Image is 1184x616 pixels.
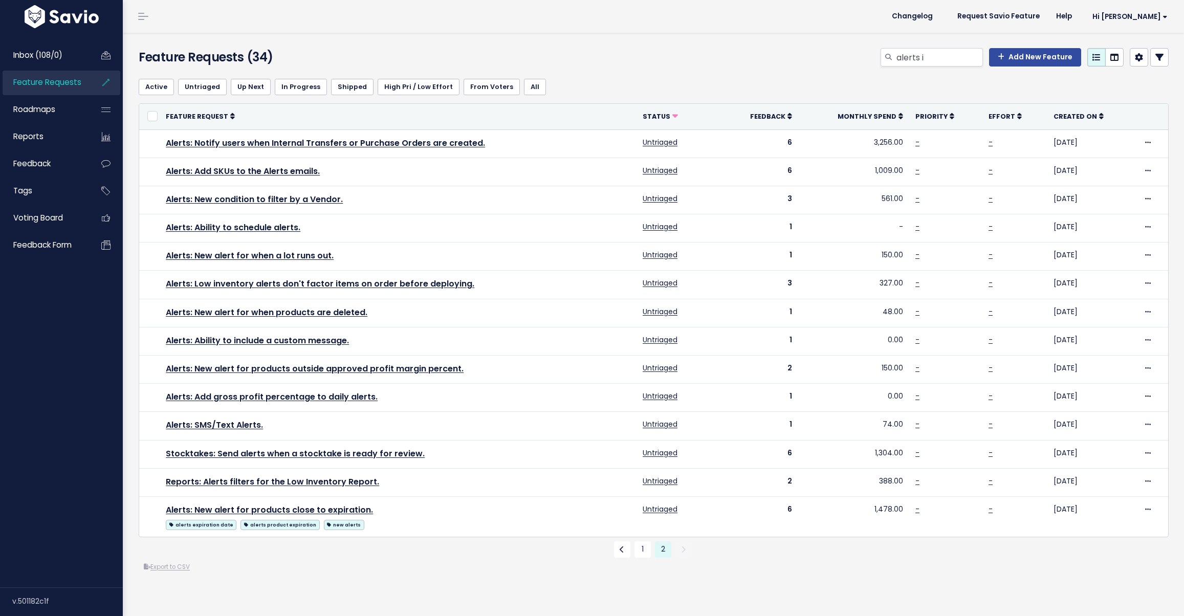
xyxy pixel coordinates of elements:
[1054,111,1104,121] a: Created On
[166,137,485,149] a: Alerts: Notify users when Internal Transfers or Purchase Orders are created.
[13,77,81,87] span: Feature Requests
[22,5,101,28] img: logo-white.9d6f32f41409.svg
[798,243,909,271] td: 150.00
[166,448,425,459] a: Stocktakes: Send alerts when a stocktake is ready for review.
[166,363,464,375] a: Alerts: New alert for products outside approved profit margin percent.
[643,448,677,458] a: Untriaged
[989,419,993,429] a: -
[989,111,1022,121] a: Effort
[166,504,373,516] a: Alerts: New alert for products close to expiration.
[166,193,343,205] a: Alerts: New condition to filter by a Vendor.
[720,496,798,536] td: 6
[166,335,349,346] a: Alerts: Ability to include a custom message.
[720,271,798,299] td: 3
[989,391,993,401] a: -
[915,306,919,317] a: -
[643,306,677,317] a: Untriaged
[178,79,227,95] a: Untriaged
[798,129,909,158] td: 3,256.00
[643,391,677,401] a: Untriaged
[3,125,85,148] a: Reports
[139,79,1169,95] ul: Filter feature requests
[643,419,677,429] a: Untriaged
[643,504,677,514] a: Untriaged
[989,335,993,345] a: -
[895,48,983,67] input: Search features...
[1054,112,1097,121] span: Created On
[13,158,51,169] span: Feedback
[915,363,919,373] a: -
[838,111,903,121] a: Monthly Spend
[720,158,798,186] td: 6
[720,186,798,214] td: 3
[166,111,235,121] a: Feature Request
[838,112,896,121] span: Monthly Spend
[144,563,190,571] a: Export to CSV
[949,9,1048,24] a: Request Savio Feature
[166,419,263,431] a: Alerts: SMS/Text Alerts.
[524,79,546,95] a: All
[240,518,319,531] a: alerts product expiration
[166,112,228,121] span: Feature Request
[166,476,379,488] a: Reports: Alerts filters for the Low Inventory Report.
[139,48,472,67] h4: Feature Requests (34)
[13,50,62,60] span: Inbox (108/0)
[12,588,123,614] div: v.501182c1f
[750,111,792,121] a: Feedback
[1047,496,1136,536] td: [DATE]
[798,271,909,299] td: 327.00
[275,79,327,95] a: In Progress
[915,391,919,401] a: -
[915,335,919,345] a: -
[892,13,933,20] span: Changelog
[13,212,63,223] span: Voting Board
[166,520,236,530] span: alerts expiration date
[13,185,32,196] span: Tags
[989,48,1081,67] a: Add New Feature
[1047,186,1136,214] td: [DATE]
[989,448,993,458] a: -
[166,165,320,177] a: Alerts: Add SKUs to the Alerts emails.
[798,158,909,186] td: 1,009.00
[643,193,677,204] a: Untriaged
[989,306,993,317] a: -
[13,131,43,142] span: Reports
[1047,214,1136,243] td: [DATE]
[989,504,993,514] a: -
[720,440,798,468] td: 6
[798,496,909,536] td: 1,478.00
[1047,356,1136,384] td: [DATE]
[915,137,919,147] a: -
[3,179,85,203] a: Tags
[989,476,993,486] a: -
[1047,384,1136,412] td: [DATE]
[643,250,677,260] a: Untriaged
[643,111,678,121] a: Status
[750,112,785,121] span: Feedback
[720,327,798,355] td: 1
[915,419,919,429] a: -
[643,137,677,147] a: Untriaged
[915,165,919,175] a: -
[1080,9,1176,25] a: Hi [PERSON_NAME]
[720,243,798,271] td: 1
[915,193,919,204] a: -
[324,520,364,530] span: new alerts
[231,79,271,95] a: Up Next
[643,278,677,288] a: Untriaged
[13,104,55,115] span: Roadmaps
[331,79,374,95] a: Shipped
[720,129,798,158] td: 6
[798,299,909,327] td: 48.00
[720,299,798,327] td: 1
[989,250,993,260] a: -
[798,214,909,243] td: -
[240,520,319,530] span: alerts product expiration
[1092,13,1168,20] span: Hi [PERSON_NAME]
[1047,412,1136,440] td: [DATE]
[655,541,671,558] span: 2
[1047,129,1136,158] td: [DATE]
[1047,271,1136,299] td: [DATE]
[1048,9,1080,24] a: Help
[915,111,954,121] a: Priority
